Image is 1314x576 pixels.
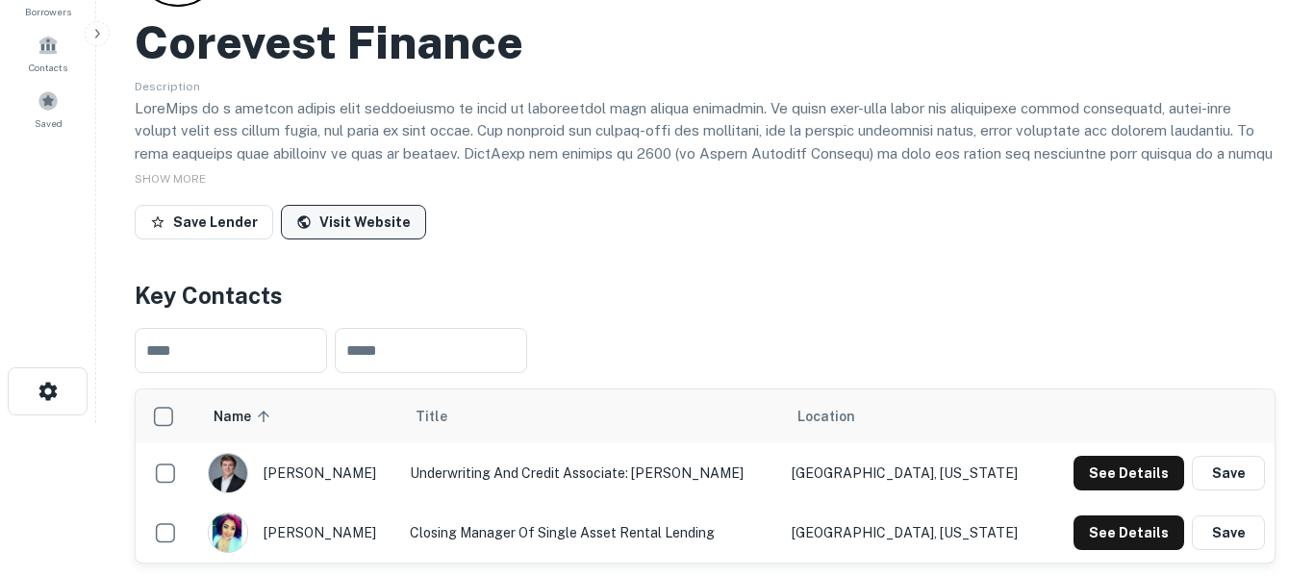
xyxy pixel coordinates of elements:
[1074,456,1184,490] button: See Details
[35,115,63,131] span: Saved
[400,443,781,503] td: Underwriting and Credit Associate: [PERSON_NAME]
[29,60,67,75] span: Contacts
[281,205,426,239] a: Visit Website
[135,97,1276,369] p: LoreMips do s ametcon adipis elit seddoeiusmo te incid ut laboreetdol magn aliqua enimadmin. Ve q...
[400,503,781,563] td: Closing Manager of Single Asset Rental Lending
[208,453,392,493] div: [PERSON_NAME]
[400,389,781,443] th: Title
[6,27,90,79] a: Contacts
[782,503,1047,563] td: [GEOGRAPHIC_DATA], [US_STATE]
[782,443,1047,503] td: [GEOGRAPHIC_DATA], [US_STATE]
[135,80,200,93] span: Description
[416,405,472,428] span: Title
[198,389,401,443] th: Name
[1192,515,1265,550] button: Save
[782,389,1047,443] th: Location
[135,14,523,70] h2: Corevest Finance
[1218,422,1314,514] iframe: Chat Widget
[209,454,247,492] img: 1651761704842
[6,83,90,135] a: Saved
[214,405,276,428] span: Name
[209,513,247,552] img: 1710444279524
[25,4,71,19] span: Borrowers
[208,513,392,553] div: [PERSON_NAME]
[135,205,273,239] button: Save Lender
[1192,456,1265,490] button: Save
[1074,515,1184,550] button: See Details
[797,405,855,428] span: Location
[136,389,1275,563] div: scrollable content
[135,278,1276,313] h4: Key Contacts
[135,172,206,186] span: SHOW MORE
